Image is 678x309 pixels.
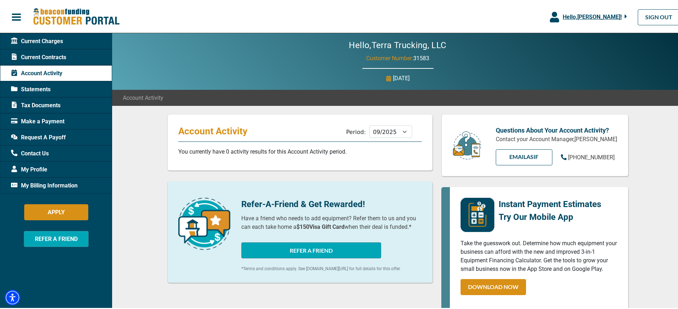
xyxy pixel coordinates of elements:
span: Account Activity [123,93,163,101]
span: Current Charges [11,36,63,45]
p: Questions About Your Account Activity? [496,124,617,134]
img: Beacon Funding Customer Portal Logo [33,7,120,25]
h2: Hello, Terra Trucking, LLC [327,39,468,50]
span: Current Contracts [11,52,66,61]
span: Request A Payoff [11,132,66,141]
a: EMAILAsif [496,148,552,164]
img: refer-a-friend-icon.png [178,197,230,249]
a: DOWNLOAD NOW [461,278,526,294]
p: Contact your Account Manager, [PERSON_NAME] [496,134,617,143]
p: You currently have 0 activity results for this Account Activity period. [178,146,422,155]
span: Statements [11,84,51,93]
span: Account Activity [11,68,62,77]
span: My Profile [11,164,47,173]
p: Account Activity [178,124,254,136]
span: Contact Us [11,148,49,157]
img: customer-service.png [451,130,483,159]
button: REFER A FRIEND [241,241,381,257]
span: Hello, [PERSON_NAME] ! [563,12,622,19]
button: REFER A FRIEND [24,230,89,246]
p: [DATE] [393,73,410,82]
img: mobile-app-logo.png [461,197,494,231]
button: APPLY [24,203,88,219]
span: Tax Documents [11,100,61,109]
span: Customer Number: [366,54,413,61]
p: Instant Payment Estimates [499,197,601,210]
label: Period: [346,128,366,134]
div: Accessibility Menu [5,289,20,304]
b: $150 Visa Gift Card [296,222,345,229]
span: 31583 [413,54,429,61]
span: My Billing Information [11,180,78,189]
span: Make a Payment [11,116,64,125]
p: Refer-A-Friend & Get Rewarded! [241,197,422,210]
span: [PHONE_NUMBER] [568,153,615,160]
p: Try Our Mobile App [499,210,601,222]
p: Take the guesswork out. Determine how much equipment your business can afford with the new and im... [461,238,617,272]
p: *Terms and conditions apply. See [DOMAIN_NAME][URL] for full details for this offer. [241,264,422,271]
p: Have a friend who needs to add equipment? Refer them to us and you can each take home a when thei... [241,213,422,230]
a: [PHONE_NUMBER] [561,152,615,161]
